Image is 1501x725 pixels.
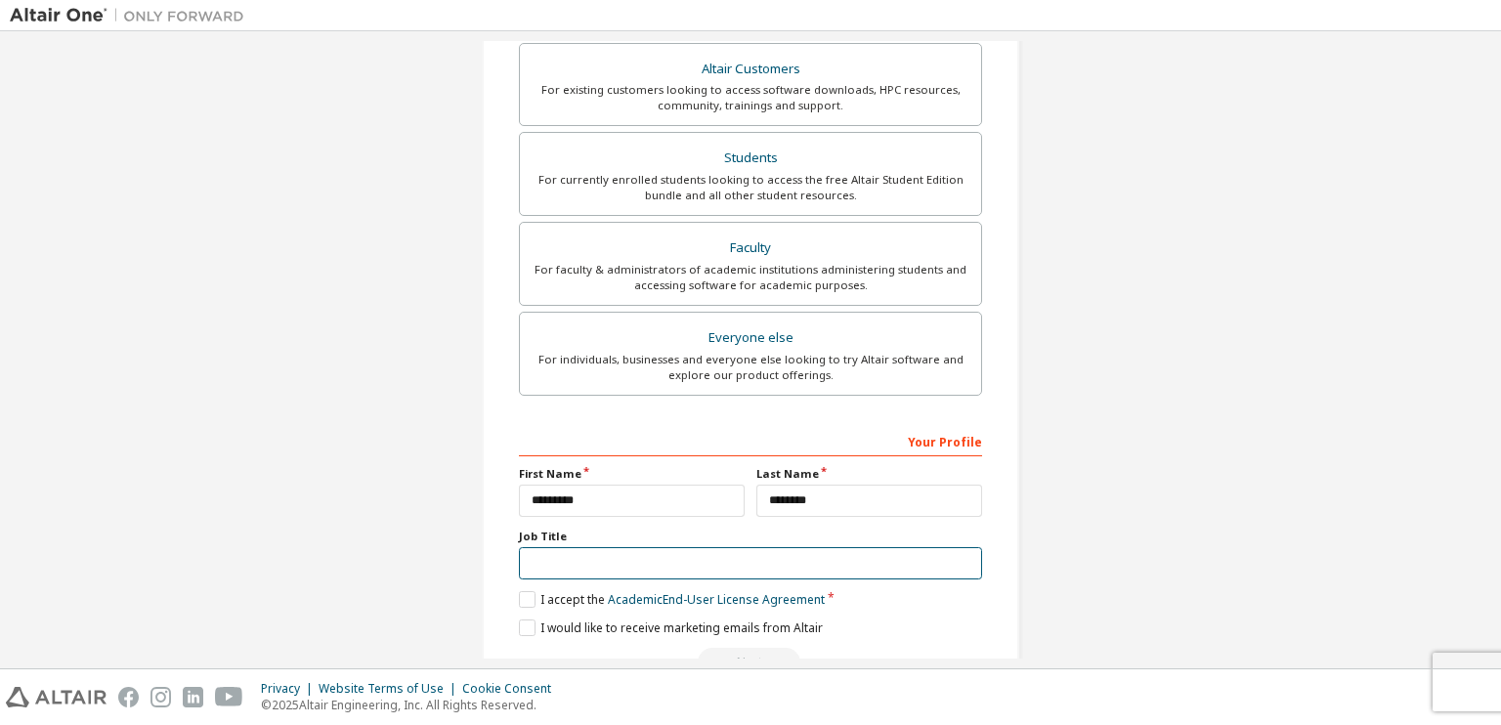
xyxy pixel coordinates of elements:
p: © 2025 Altair Engineering, Inc. All Rights Reserved. [261,697,563,713]
div: Everyone else [532,324,969,352]
div: For faculty & administrators of academic institutions administering students and accessing softwa... [532,262,969,293]
img: Altair One [10,6,254,25]
div: Cookie Consent [462,681,563,697]
div: Read and acccept EULA to continue [519,648,982,677]
div: Privacy [261,681,319,697]
label: First Name [519,466,745,482]
div: Website Terms of Use [319,681,462,697]
img: facebook.svg [118,687,139,707]
label: I accept the [519,591,825,608]
div: Students [532,145,969,172]
label: Job Title [519,529,982,544]
div: For existing customers looking to access software downloads, HPC resources, community, trainings ... [532,82,969,113]
div: Altair Customers [532,56,969,83]
div: Your Profile [519,425,982,456]
img: linkedin.svg [183,687,203,707]
div: Faculty [532,235,969,262]
img: altair_logo.svg [6,687,107,707]
a: Academic End-User License Agreement [608,591,825,608]
label: Last Name [756,466,982,482]
label: I would like to receive marketing emails from Altair [519,619,823,636]
img: youtube.svg [215,687,243,707]
img: instagram.svg [150,687,171,707]
div: For individuals, businesses and everyone else looking to try Altair software and explore our prod... [532,352,969,383]
div: For currently enrolled students looking to access the free Altair Student Edition bundle and all ... [532,172,969,203]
